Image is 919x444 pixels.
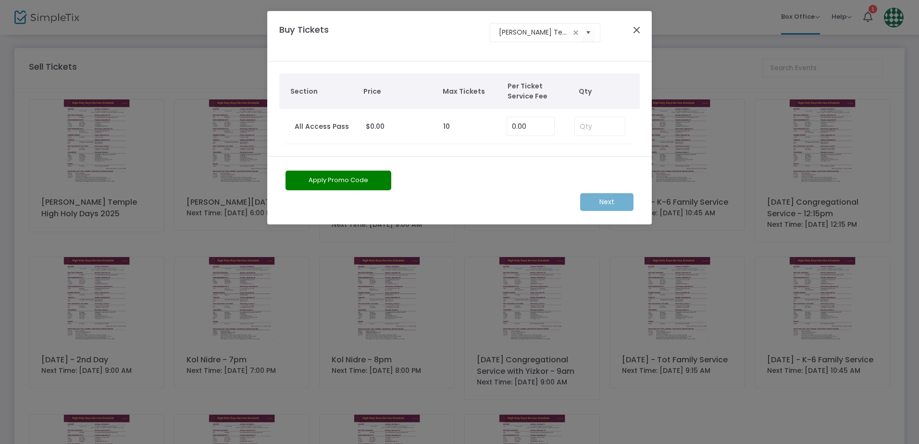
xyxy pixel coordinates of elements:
span: Qty [579,86,635,97]
button: Select [582,23,595,42]
span: Per Ticket Service Fee [508,81,563,101]
span: Max Tickets [443,86,498,97]
span: clear [570,27,582,38]
button: Close [631,24,643,36]
h4: Buy Tickets [274,23,365,49]
input: Enter Service Fee [507,117,554,136]
input: Qty [575,117,625,136]
span: Section [290,86,354,97]
label: 10 [443,122,450,132]
span: $0.00 [366,122,385,131]
input: Select an event [499,27,571,37]
button: Apply Promo Code [286,171,391,190]
span: Price [363,86,433,97]
label: All Access Pass [295,122,349,132]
